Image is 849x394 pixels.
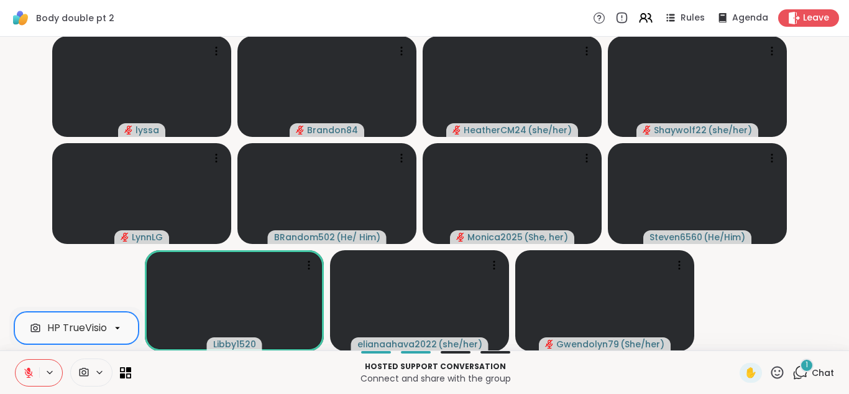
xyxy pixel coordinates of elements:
span: audio-muted [124,126,133,134]
span: audio-muted [452,126,461,134]
div: HP TrueVision HD Camera [47,321,173,335]
span: Leave [803,12,829,24]
span: Body double pt 2 [36,12,114,24]
span: Steven6560 [649,231,702,243]
span: ( she/her ) [438,338,482,350]
span: audio-muted [456,233,465,242]
span: ( He/Him ) [704,231,745,243]
span: Rules [681,12,705,24]
span: audio-muted [121,233,129,242]
span: BRandom502 [274,231,335,243]
span: audio-muted [296,126,305,134]
span: ✋ [745,365,757,380]
span: Agenda [732,12,768,24]
span: ( She, her ) [524,231,568,243]
span: LynnLG [132,231,163,243]
p: Connect and share with the group [139,372,732,385]
span: Monica2025 [467,231,523,243]
span: 1 [805,360,808,370]
span: ( She/her ) [620,338,664,350]
span: audio-muted [545,340,554,349]
span: audio-muted [643,126,651,134]
span: Libby1520 [213,338,256,350]
span: Shaywolf22 [654,124,707,136]
span: ( she/her ) [528,124,572,136]
span: HeatherCM24 [464,124,526,136]
img: ShareWell Logomark [10,7,31,29]
p: Hosted support conversation [139,361,732,372]
span: elianaahava2022 [357,338,437,350]
span: Gwendolyn79 [556,338,619,350]
span: ( He/ Him ) [336,231,380,243]
span: Brandon84 [307,124,358,136]
span: Chat [812,367,834,379]
span: lyssa [135,124,159,136]
span: ( she/her ) [708,124,752,136]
